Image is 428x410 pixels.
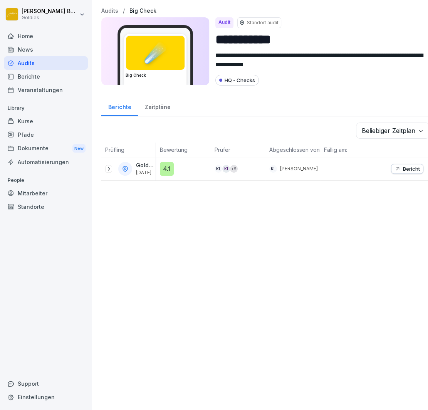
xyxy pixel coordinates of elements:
a: Standorte [4,200,88,213]
div: ☄️ [126,36,185,70]
p: Prüfling [105,146,152,154]
a: DokumenteNew [4,141,88,156]
a: Berichte [101,96,138,116]
h3: Big Check [126,72,185,78]
div: Audit [215,17,233,28]
div: Dokumente [4,141,88,156]
div: New [72,144,86,153]
a: Mitarbeiter [4,187,88,200]
p: Library [4,102,88,114]
th: Prüfer [211,143,265,157]
a: Automatisierungen [4,155,88,169]
a: Zeitpläne [138,96,177,116]
p: [PERSON_NAME] [280,165,318,172]
p: Bewertung [160,146,207,154]
a: News [4,43,88,56]
div: + 5 [230,165,238,173]
a: Audits [101,8,118,14]
div: HQ - Checks [215,75,259,86]
div: Support [4,377,88,390]
a: Pfade [4,128,88,141]
th: Fällig am: [320,143,375,157]
a: Berichte [4,70,88,83]
p: Abgeschlossen von [269,146,316,154]
p: / [123,8,125,14]
a: Einstellungen [4,390,88,404]
p: Standort audit [247,19,279,26]
p: People [4,174,88,187]
a: Kurse [4,114,88,128]
a: Audits [4,56,88,70]
p: [DATE] [136,170,154,175]
a: Veranstaltungen [4,83,88,97]
p: Goldies [GEOGRAPHIC_DATA] [136,162,154,169]
a: Big Check [129,8,156,14]
div: 4.1 [160,162,174,176]
div: KL [215,165,222,173]
p: Bericht [403,166,420,172]
p: [PERSON_NAME] Buhren [22,8,78,15]
p: Goldies [22,15,78,20]
div: KI [222,165,230,173]
div: KL [269,165,277,173]
button: Bericht [391,164,423,174]
a: Home [4,29,88,43]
